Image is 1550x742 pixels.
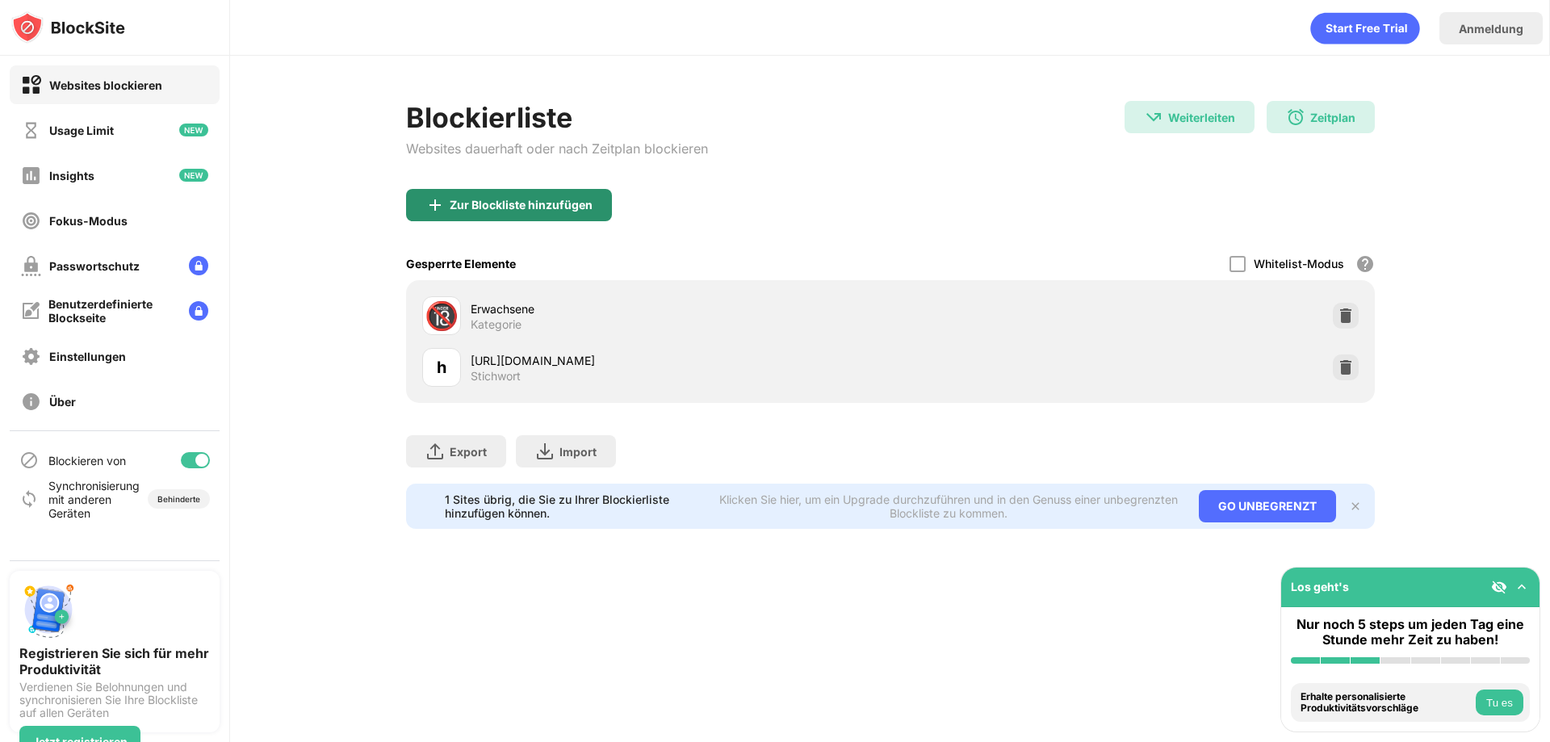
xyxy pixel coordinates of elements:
div: 1 Sites übrig, die Sie zu Ihrer Blockierliste hinzufügen können. [445,493,709,520]
img: new-icon.svg [179,169,208,182]
img: settings-off.svg [21,346,41,367]
div: GO UNBEGRENZT [1199,490,1336,522]
img: new-icon.svg [179,124,208,136]
img: lock-menu.svg [189,301,208,321]
img: omni-setup-toggle.svg [1514,579,1530,595]
div: Anmeldung [1459,22,1523,36]
div: 🔞 [425,300,459,333]
div: Synchronisierung mit anderen Geräten [48,479,132,520]
div: Weiterleiten [1168,111,1235,124]
div: Erwachsene [471,300,890,317]
img: insights-off.svg [21,166,41,186]
div: Whitelist-Modus [1254,257,1344,270]
div: Klicken Sie hier, um ein Upgrade durchzuführen und in den Genuss einer unbegrenzten Blockliste zu... [718,493,1179,520]
div: Verdienen Sie Belohnungen und synchronisieren Sie Ihre Blockliste auf allen Geräten [19,681,210,719]
div: Behinderte [157,494,200,504]
div: Blockieren von [48,454,126,467]
div: Zur Blockliste hinzufügen [450,199,593,212]
img: block-on.svg [21,75,41,95]
div: Usage Limit [49,124,114,137]
div: Benutzerdefinierte Blockseite [48,297,176,325]
img: about-off.svg [21,392,41,412]
div: Fokus-Modus [49,214,128,228]
div: animation [1310,12,1420,44]
div: h [437,355,446,379]
div: Gesperrte Elemente [406,257,516,270]
div: Blockierliste [406,101,708,134]
img: password-protection-off.svg [21,256,41,276]
img: eye-not-visible.svg [1491,579,1507,595]
div: Export [450,445,487,459]
img: sync-icon.svg [19,489,39,509]
div: Zeitplan [1310,111,1355,124]
button: Tu es [1476,690,1523,715]
div: Import [559,445,597,459]
div: Erhalte personalisierte Produktivitätsvorschläge [1301,691,1472,715]
img: blocking-icon.svg [19,451,39,470]
img: logo-blocksite.svg [11,11,125,44]
div: Einstellungen [49,350,126,363]
img: lock-menu.svg [189,256,208,275]
img: focus-off.svg [21,211,41,231]
div: Über [49,395,76,409]
div: Nur noch 5 steps um jeden Tag eine Stunde mehr Zeit zu haben! [1291,617,1530,648]
img: push-signup.svg [19,581,77,639]
img: x-button.svg [1349,500,1362,513]
div: Insights [49,169,94,182]
div: Websites blockieren [49,78,162,92]
div: Passwortschutz [49,259,140,273]
img: time-usage-off.svg [21,120,41,140]
div: Kategorie [471,317,522,332]
div: [URL][DOMAIN_NAME] [471,352,890,369]
div: Stichwort [471,369,521,384]
div: Websites dauerhaft oder nach Zeitplan blockieren [406,140,708,157]
img: customize-block-page-off.svg [21,301,40,321]
div: Registrieren Sie sich für mehr Produktivität [19,645,210,677]
div: Los geht's [1291,580,1349,593]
